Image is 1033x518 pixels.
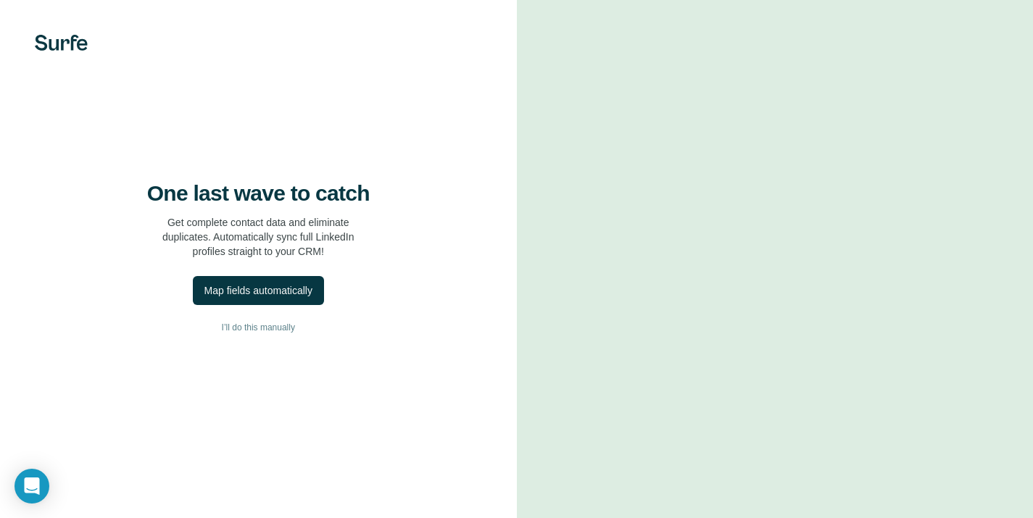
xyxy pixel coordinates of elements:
[14,469,49,504] div: Open Intercom Messenger
[147,180,370,206] h4: One last wave to catch
[162,215,354,259] p: Get complete contact data and eliminate duplicates. Automatically sync full LinkedIn profiles str...
[204,283,312,298] div: Map fields automatically
[222,321,295,334] span: I’ll do this manually
[29,317,488,338] button: I’ll do this manually
[35,35,88,51] img: Surfe's logo
[193,276,324,305] button: Map fields automatically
